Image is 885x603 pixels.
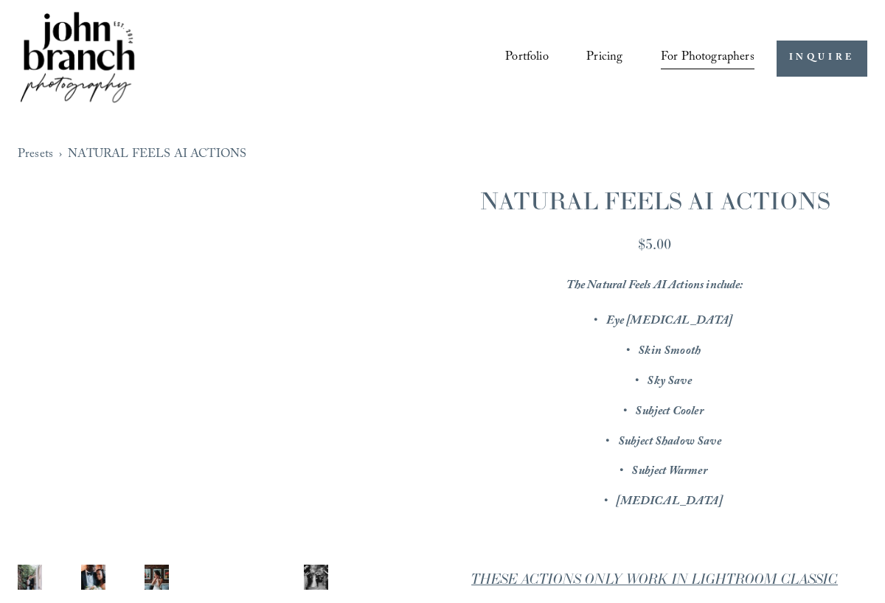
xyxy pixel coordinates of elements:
img: DSCF8972.jpg (Copy) [81,565,105,589]
button: Image 3 of 12 [81,565,105,597]
a: Presets [18,144,53,168]
button: Image 10 of 12 [304,565,328,597]
em: Subject Shadow Save [618,433,721,453]
span: For Photographers [661,46,754,71]
a: INQUIRE [777,41,867,77]
em: Subject Warmer [631,462,707,482]
button: Image 1 of 12 [18,565,42,597]
em: Skin Smooth [638,342,701,362]
em: THESE ACTIONS ONLY WORK IN LIGHTROOM CLASSIC [471,571,838,588]
a: Portfolio [505,46,548,72]
img: DSCF9013.jpg (Copy) [18,565,42,589]
em: Eye [MEDICAL_DATA] [606,312,733,332]
div: Gallery thumbnails [18,565,392,597]
em: [MEDICAL_DATA] [616,492,722,512]
a: folder dropdown [661,46,754,72]
img: FUJ14832.jpg (Copy) [145,565,169,589]
em: Sky Save [647,372,691,392]
h1: NATURAL FEELS AI ACTIONS [442,184,867,217]
img: John Branch IV Photography [18,9,137,108]
a: NATURAL FEELS AI ACTIONS [68,144,246,168]
em: Subject Cooler [635,402,703,422]
div: $5.00 [442,234,867,255]
a: Pricing [586,46,622,72]
button: Image 5 of 12 [145,565,169,597]
span: › [59,144,62,168]
img: FUJ15149.jpg (Copy) [304,565,328,589]
em: The Natural Feels AI Actions include: [566,276,743,296]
